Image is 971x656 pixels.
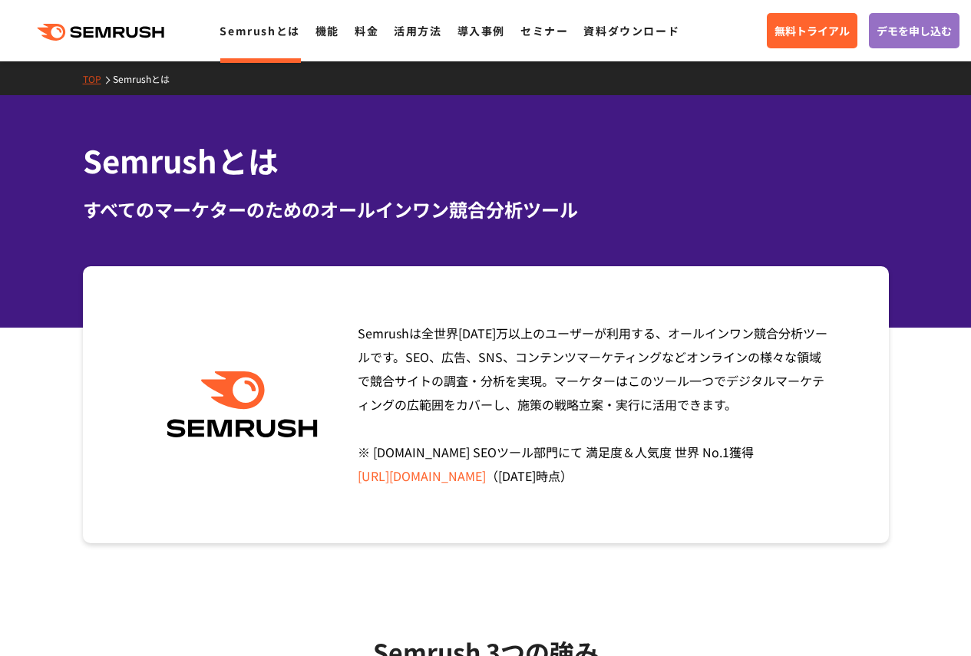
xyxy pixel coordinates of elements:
span: 無料トライアル [774,22,850,39]
span: Semrushは全世界[DATE]万以上のユーザーが利用する、オールインワン競合分析ツールです。SEO、広告、SNS、コンテンツマーケティングなどオンラインの様々な領域で競合サイトの調査・分析を... [358,324,827,485]
a: 機能 [315,23,339,38]
a: 無料トライアル [767,13,857,48]
h1: Semrushとは [83,138,889,183]
a: Semrushとは [220,23,299,38]
div: すべてのマーケターのためのオールインワン競合分析ツール [83,196,889,223]
span: デモを申し込む [877,22,952,39]
img: Semrush [159,371,325,438]
a: 活用方法 [394,23,441,38]
a: 資料ダウンロード [583,23,679,38]
a: デモを申し込む [869,13,959,48]
a: Semrushとは [113,72,181,85]
a: セミナー [520,23,568,38]
a: 導入事例 [457,23,505,38]
a: 料金 [355,23,378,38]
a: TOP [83,72,113,85]
a: [URL][DOMAIN_NAME] [358,466,486,485]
